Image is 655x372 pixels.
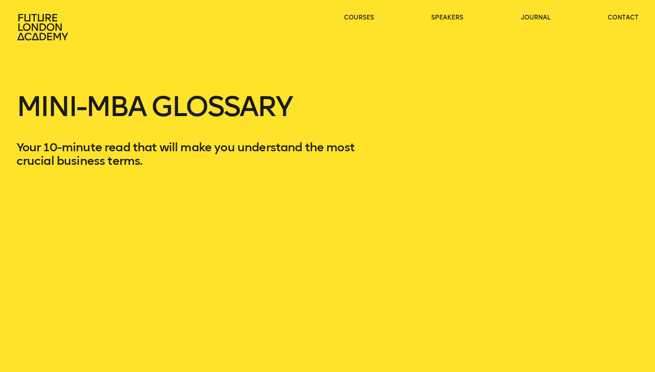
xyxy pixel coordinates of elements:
[431,14,463,22] a: speakers
[17,93,393,141] h1: Mini-MBA Glossary
[521,14,550,22] a: journal
[344,14,374,22] a: courses
[17,141,393,168] p: Your 10-minute read that will make you understand the most crucial business terms.
[608,14,638,22] a: contact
